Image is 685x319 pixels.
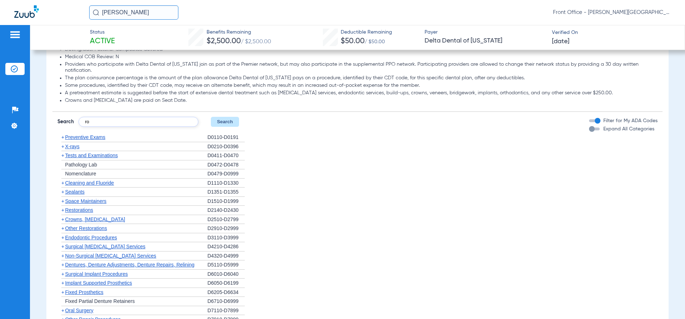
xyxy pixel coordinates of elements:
[65,235,117,240] span: Endodontic Procedures
[207,38,241,45] span: $2,500.00
[65,54,657,60] li: Medical COB Review: N
[207,288,245,297] div: D6205-D6634
[57,118,74,125] span: Search
[65,144,79,149] span: X-rays
[341,29,392,36] span: Deductible Remaining
[552,29,673,36] span: Verified On
[211,117,239,127] button: Search
[65,162,97,168] span: Pathology Lab
[207,251,245,261] div: D4320-D4999
[65,189,84,195] span: Sealants
[603,126,654,131] span: Expand All Categories
[207,260,245,270] div: D5110-D5999
[78,117,198,127] input: Search by ADA code or keyword…
[61,207,64,213] span: +
[65,280,132,286] span: Implant Supported Prosthetics
[207,179,245,188] div: D1110-D1330
[365,39,385,44] span: / $50.00
[65,90,657,96] li: A pretreatment estimate is suggested before the start of extensive dental treatment such as [MEDI...
[90,29,115,36] span: Status
[65,207,93,213] span: Restorations
[65,262,194,268] span: Dentures, Denture Adjustments, Denture Repairs, Relining
[61,198,64,204] span: +
[207,188,245,197] div: D1351-D1355
[207,279,245,288] div: D6050-D6199
[65,83,657,89] li: Some procedures, identified by their CDT code, may receive an alternate benefit, which may result...
[65,171,96,176] span: Nomenclature
[207,169,245,179] div: D0479-D0999
[61,280,64,286] span: +
[9,30,21,39] img: hamburger-icon
[61,216,64,222] span: +
[90,36,115,46] span: Active
[207,242,245,251] div: D4210-D4286
[65,244,145,249] span: Surgical [MEDICAL_DATA] Services
[207,142,245,151] div: D0210-D0396
[61,134,64,140] span: +
[207,133,245,142] div: D0110-D0191
[61,180,64,186] span: +
[65,253,156,259] span: Non-Surgical [MEDICAL_DATA] Services
[61,144,64,149] span: +
[65,61,657,74] li: Providers who participate with Delta Dental of [US_STATE] join as part of the Premier network, bu...
[65,134,105,140] span: Preventive Exams
[61,225,64,231] span: +
[65,289,103,295] span: Fixed Prosthetics
[93,9,99,16] img: Search Icon
[65,198,106,204] span: Space Maintainers
[61,253,64,259] span: +
[61,235,64,240] span: +
[649,285,685,319] iframe: Chat Widget
[207,224,245,233] div: D2910-D2999
[61,244,64,249] span: +
[207,29,271,36] span: Benefits Remaining
[207,160,245,170] div: D0472-D0478
[65,298,135,304] span: Fixed Partial Denture Retainers
[65,180,114,186] span: Cleaning and Fluoride
[602,117,658,125] label: Filter for My ADA Codes
[65,216,125,222] span: Crowns, [MEDICAL_DATA]
[425,29,546,36] span: Payer
[207,306,245,315] div: D7110-D7899
[207,270,245,279] div: D6010-D6040
[65,271,128,277] span: Surgical Implant Procedures
[553,9,671,16] span: Front Office - [PERSON_NAME][GEOGRAPHIC_DATA] Dental Care
[61,271,64,277] span: +
[61,262,64,268] span: +
[61,308,64,313] span: +
[207,233,245,243] div: D3110-D3999
[65,308,93,313] span: Oral Surgery
[61,289,64,295] span: +
[207,215,245,224] div: D2510-D2799
[241,39,271,45] span: / $2,500.00
[65,75,657,81] li: The plan coinsurance percentage is the amount of the plan allowance Delta Dental of [US_STATE] pa...
[207,297,245,306] div: D6710-D6999
[61,153,64,158] span: +
[207,206,245,215] div: D2140-D2430
[65,225,107,231] span: Other Restorations
[65,153,118,158] span: Tests and Examinations
[207,197,245,206] div: D1510-D1999
[425,36,546,45] span: Delta Dental of [US_STATE]
[552,37,569,46] span: [DATE]
[207,151,245,160] div: D0411-D0470
[61,189,64,195] span: +
[341,38,365,45] span: $50.00
[65,98,657,104] li: Crowns and [MEDICAL_DATA] are paid on Seat Date.
[14,5,39,18] img: Zuub Logo
[89,5,178,20] input: Search for patients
